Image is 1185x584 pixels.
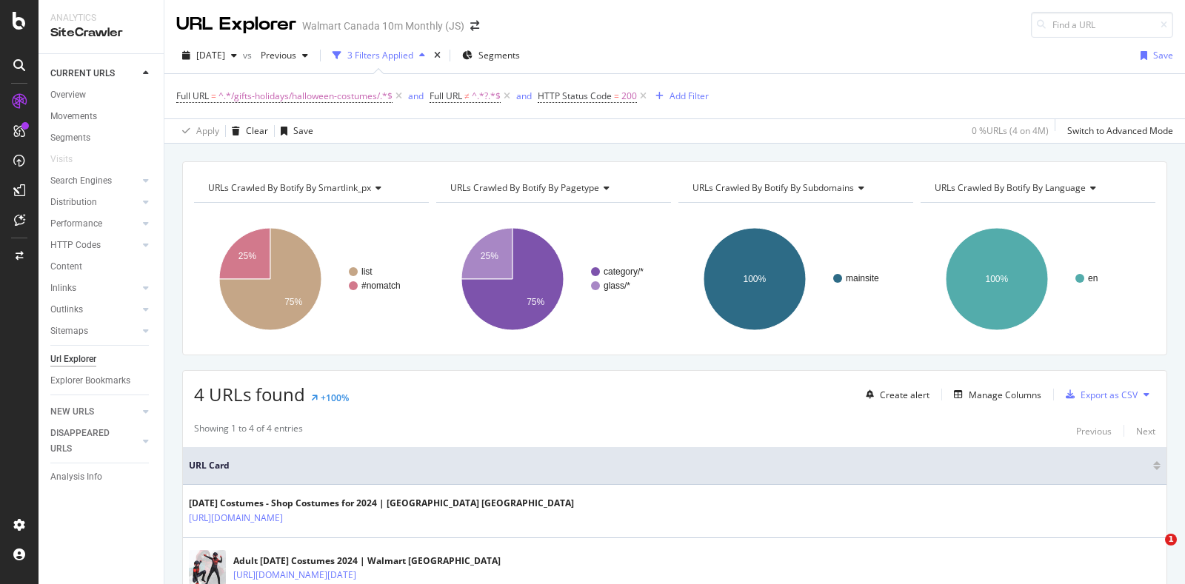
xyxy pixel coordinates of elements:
h4: URLs Crawled By Botify By language [932,176,1142,200]
text: 25% [238,251,256,261]
div: Overview [50,87,86,103]
button: Segments [456,44,526,67]
div: Next [1136,425,1155,437]
a: HTTP Codes [50,238,138,253]
div: Export as CSV [1081,389,1138,401]
button: Add Filter [650,87,709,105]
div: Save [1153,49,1173,61]
a: Movements [50,109,153,124]
span: Segments [478,49,520,61]
div: and [408,90,424,102]
div: times [431,48,444,63]
div: [DATE] Costumes - Shop Costumes for 2024 | [GEOGRAPHIC_DATA] [GEOGRAPHIC_DATA] [189,497,574,510]
a: CURRENT URLS [50,66,138,81]
span: URLs Crawled By Botify By smartlink_px [208,181,371,194]
input: Find a URL [1031,12,1173,38]
div: Distribution [50,195,97,210]
div: Manage Columns [969,389,1041,401]
div: URL Explorer [176,12,296,37]
span: URLs Crawled By Botify By subdomains [692,181,854,194]
a: Url Explorer [50,352,153,367]
text: 100% [744,274,767,284]
button: Clear [226,119,268,143]
text: #nomatch [361,281,401,291]
span: 4 URLs found [194,382,305,406]
button: and [516,89,532,103]
svg: A chart. [678,215,910,343]
button: Previous [255,44,314,67]
button: Create alert [860,383,929,406]
span: 200 [621,86,637,107]
text: 100% [986,274,1009,284]
span: ^.*/gifts-holidays/halloween-costumes/.*$ [218,86,393,107]
span: vs [243,49,255,61]
span: URLs Crawled By Botify By pagetype [450,181,599,194]
button: Export as CSV [1060,383,1138,406]
span: = [614,90,619,102]
text: 25% [481,251,498,261]
button: Next [1136,422,1155,440]
a: [URL][DOMAIN_NAME] [189,511,283,526]
div: Create alert [880,389,929,401]
div: Search Engines [50,173,112,189]
div: NEW URLS [50,404,94,420]
div: Previous [1076,425,1112,437]
div: +100% [321,392,349,404]
span: = [211,90,216,102]
div: Add Filter [670,90,709,102]
h4: URLs Crawled By Botify By smartlink_px [205,176,415,200]
div: Walmart Canada 10m Monthly (JS) [302,19,464,33]
div: DISAPPEARED URLS [50,426,125,457]
div: Apply [196,124,219,137]
button: Apply [176,119,219,143]
span: HTTP Status Code [538,90,612,102]
span: Full URL [430,90,462,102]
div: Adult [DATE] Costumes 2024 | Walmart [GEOGRAPHIC_DATA] [233,554,501,568]
div: Analysis Info [50,469,102,485]
svg: A chart. [921,215,1152,343]
div: 3 Filters Applied [347,49,413,61]
button: Previous [1076,422,1112,440]
text: list [361,266,373,277]
a: Sitemaps [50,323,138,339]
svg: A chart. [436,215,668,343]
button: Save [1135,44,1173,67]
a: Analysis Info [50,469,153,485]
svg: A chart. [194,215,426,343]
div: Clear [246,124,268,137]
div: 0 % URLs ( 4 on 4M ) [972,124,1049,137]
a: Search Engines [50,173,138,189]
div: Analytics [50,12,152,24]
div: Performance [50,216,102,232]
a: Performance [50,216,138,232]
button: [DATE] [176,44,243,67]
h4: URLs Crawled By Botify By pagetype [447,176,658,200]
div: Inlinks [50,281,76,296]
a: Outlinks [50,302,138,318]
a: DISAPPEARED URLS [50,426,138,457]
span: Full URL [176,90,209,102]
div: Explorer Bookmarks [50,373,130,389]
text: mainsite [846,273,879,283]
span: 2025 Aug. 8th [196,49,225,61]
div: Segments [50,130,90,146]
div: Sitemaps [50,323,88,339]
div: HTTP Codes [50,238,101,253]
text: 75% [284,297,302,307]
div: SiteCrawler [50,24,152,41]
a: Inlinks [50,281,138,296]
button: and [408,89,424,103]
span: URLs Crawled By Botify By language [935,181,1086,194]
a: Content [50,259,153,275]
a: Visits [50,152,87,167]
div: Showing 1 to 4 of 4 entries [194,422,303,440]
a: Segments [50,130,153,146]
a: Distribution [50,195,138,210]
a: [URL][DOMAIN_NAME][DATE] [233,568,356,583]
h4: URLs Crawled By Botify By subdomains [690,176,900,200]
a: Overview [50,87,153,103]
div: Visits [50,152,73,167]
